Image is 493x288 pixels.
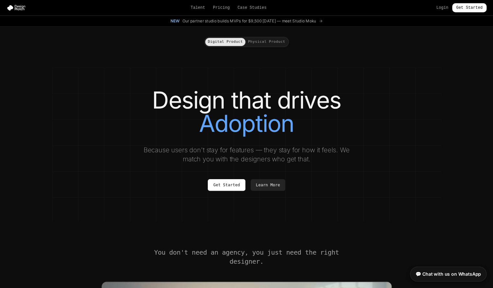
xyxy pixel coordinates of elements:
[410,267,487,282] a: 💬 Chat with us on WhatsApp
[170,18,180,24] span: New
[205,38,245,46] button: Digital Product
[182,18,316,24] span: Our partner studio builds MVPs for $9,500 [DATE] — meet Studio Moku
[6,5,29,11] img: Design Match
[153,248,340,266] h2: You don't need an agency, you just need the right designer.
[208,179,245,191] a: Get Started
[199,112,294,135] span: Adoption
[138,145,356,164] p: Because users don't stay for features — they stay for how it feels. We match you with the designe...
[452,3,487,12] a: Get Started
[251,179,285,191] a: Learn More
[65,88,428,135] h1: Design that drives
[238,5,266,10] a: Case Studies
[191,5,205,10] a: Talent
[436,5,448,10] a: Login
[213,5,230,10] a: Pricing
[245,38,288,46] button: Physical Product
